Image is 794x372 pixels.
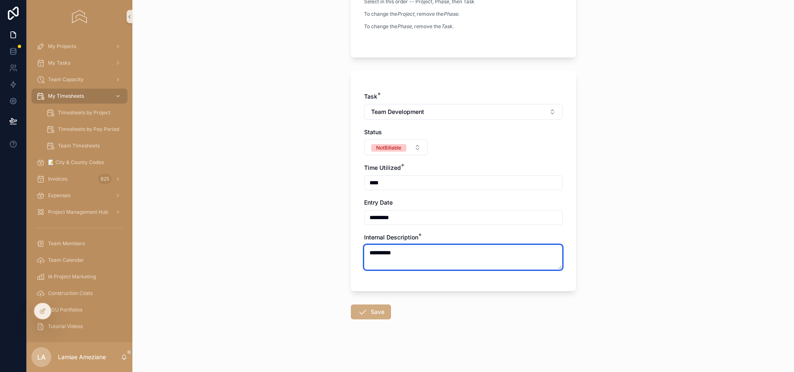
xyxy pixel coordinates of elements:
[31,89,127,104] a: My Timesheets
[31,236,127,251] a: Team Members
[72,10,86,23] img: App logo
[31,205,127,220] a: Project Management Hub
[364,10,475,18] p: To change the , remove the .
[31,188,127,203] a: Expenses
[48,60,70,66] span: My Tasks
[364,234,418,241] span: Internal Description
[48,240,85,247] span: Team Members
[371,108,424,116] span: Team Development
[441,23,452,29] em: Task
[41,138,127,153] a: Team Timesheets
[31,269,127,284] a: IA Project Marketing
[31,286,127,301] a: Construction Costs
[48,192,70,199] span: Expenses
[48,257,84,263] span: Team Calendar
[41,122,127,137] a: Timesheets by Pay Period
[98,174,112,184] div: 825
[48,273,96,280] span: IA Project Marketing
[364,140,428,155] button: Select Button
[351,304,391,319] button: Save
[41,105,127,120] a: Timesheets by Project
[31,253,127,268] a: Team Calendar
[58,126,119,133] span: Timesheets by Pay Period
[31,56,127,70] a: My Tasks
[397,11,414,17] em: Project
[48,159,104,166] span: 📝 City & County Codes
[48,290,93,297] span: Construction Costs
[37,352,46,362] span: LA
[31,155,127,170] a: 📝 City & County Codes
[444,11,458,17] em: Phase
[397,23,412,29] em: Phase
[26,33,132,342] div: scrollable content
[364,23,475,30] p: To change the , remove the .
[31,72,127,87] a: Team Capacity
[48,209,108,215] span: Project Management Hub
[48,43,76,50] span: My Projects
[48,93,84,99] span: My Timesheets
[364,93,377,100] span: Task
[58,143,100,149] span: Team Timesheets
[31,39,127,54] a: My Projects
[31,319,127,334] a: Tutorial Videos
[48,176,67,182] span: Invoices
[364,104,563,120] button: Select Button
[364,164,401,171] span: Time Utilized
[48,323,83,330] span: Tutorial Videos
[364,128,382,135] span: Status
[376,144,401,152] div: NotBillable
[48,307,82,313] span: ADU Portfolios
[31,172,127,186] a: Invoices825
[31,302,127,317] a: ADU Portfolios
[364,199,393,206] span: Entry Date
[48,76,84,83] span: Team Capacity
[58,109,110,116] span: Timesheets by Project
[58,353,106,361] p: Lamiae Ameziane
